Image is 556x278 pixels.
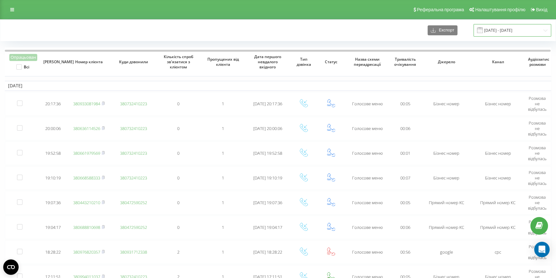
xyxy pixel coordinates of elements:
button: Open CMP widget [3,259,19,275]
td: Прямий номер КС [421,191,472,214]
span: Куди дзвонили [117,59,151,65]
td: Бізнес номер [472,142,524,165]
td: Голосове меню [345,117,390,140]
span: Розмова не відбулась [528,194,546,211]
span: 0 [177,101,179,107]
td: cpc [472,240,524,264]
td: Голосове меню [345,191,390,214]
td: Голосове меню [345,142,390,165]
span: 0 [177,175,179,181]
span: Аудіозапис розмови [528,57,547,67]
span: Пропущених від клієнта [206,57,240,67]
span: Налаштування профілю [475,7,525,12]
td: Голосове меню [345,92,390,116]
td: 19:07:36 [39,191,67,214]
span: 1 [222,200,224,205]
span: Розмова не відбулась [528,120,546,137]
label: Всі [16,64,29,70]
span: [DATE] 18:28:22 [253,249,282,255]
a: 380636114526 [73,126,100,131]
a: 380472590252 [120,200,147,205]
a: 380732410223 [120,150,147,156]
td: 00:06 [390,216,421,239]
span: [DATE] 19:52:58 [253,150,282,156]
span: Тривалість очікування [394,57,416,67]
span: Номер клієнта [72,59,106,65]
td: 00:07 [390,166,421,190]
span: 1 [222,126,224,131]
span: Канал [478,59,518,65]
span: Тип дзвінка [294,57,313,67]
span: Експорт [436,28,454,33]
button: Експорт [428,25,457,35]
a: 380732410223 [120,175,147,181]
td: 00:06 [390,117,421,140]
span: Кількість спроб зв'язатися з клієнтом [161,54,195,69]
span: 0 [177,126,179,131]
td: Бізнес номер [421,142,472,165]
td: 20:00:06 [39,117,67,140]
td: 20:17:36 [39,92,67,116]
td: Голосове меню [345,240,390,264]
span: [DATE] 19:04:17 [253,224,282,230]
span: 0 [177,150,179,156]
td: Прямий номер КС [472,191,524,214]
div: Open Intercom Messenger [534,242,550,257]
td: 19:10:19 [39,166,67,190]
span: Джерело [426,59,467,65]
td: Бізнес номер [421,92,472,116]
span: 1 [222,101,224,107]
td: 19:04:17 [39,216,67,239]
td: 18:28:22 [39,240,67,264]
a: 380976820357 [73,249,100,255]
td: 00:05 [390,191,421,214]
a: 380472590252 [120,224,147,230]
a: 380933081984 [73,101,100,107]
span: 0 [177,224,179,230]
span: [PERSON_NAME] [43,59,62,65]
td: Бізнес номер [472,166,524,190]
span: Вихід [536,7,547,12]
span: 1 [222,249,224,255]
td: Голосове меню [345,216,390,239]
td: 00:05 [390,92,421,116]
td: 00:56 [390,240,421,264]
span: Розмова не відбулась [528,145,546,161]
span: Розмова не відбулась [528,169,546,186]
span: Назва схеми переадресації [350,57,385,67]
td: 00:01 [390,142,421,165]
span: Реферальна програма [417,7,464,12]
span: Статус [322,59,341,65]
a: 380443210210 [73,200,100,205]
td: Бізнес номер [421,166,472,190]
td: Бізнес номер [472,92,524,116]
span: 2 [177,249,179,255]
td: google [421,240,472,264]
a: 380732410223 [120,126,147,131]
a: 380661979569 [73,150,100,156]
a: 380668588333 [73,175,100,181]
td: Прямий номер КС [421,216,472,239]
span: 1 [222,175,224,181]
td: Голосове меню [345,166,390,190]
a: 380688810698 [73,224,100,230]
span: [DATE] 20:00:06 [253,126,282,131]
span: [DATE] 19:07:36 [253,200,282,205]
span: [DATE] 20:17:36 [253,101,282,107]
td: Прямий номер КС [472,216,524,239]
span: 0 [177,200,179,205]
span: 1 [222,150,224,156]
span: Дата першого невдалого вхідного [250,54,285,69]
td: [DATE] [5,81,551,91]
td: 19:52:58 [39,142,67,165]
a: 380931712338 [120,249,147,255]
span: 1 [222,224,224,230]
span: [DATE] 19:10:19 [253,175,282,181]
a: 380732410223 [120,101,147,107]
span: Розмова не відбулась [528,95,546,112]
